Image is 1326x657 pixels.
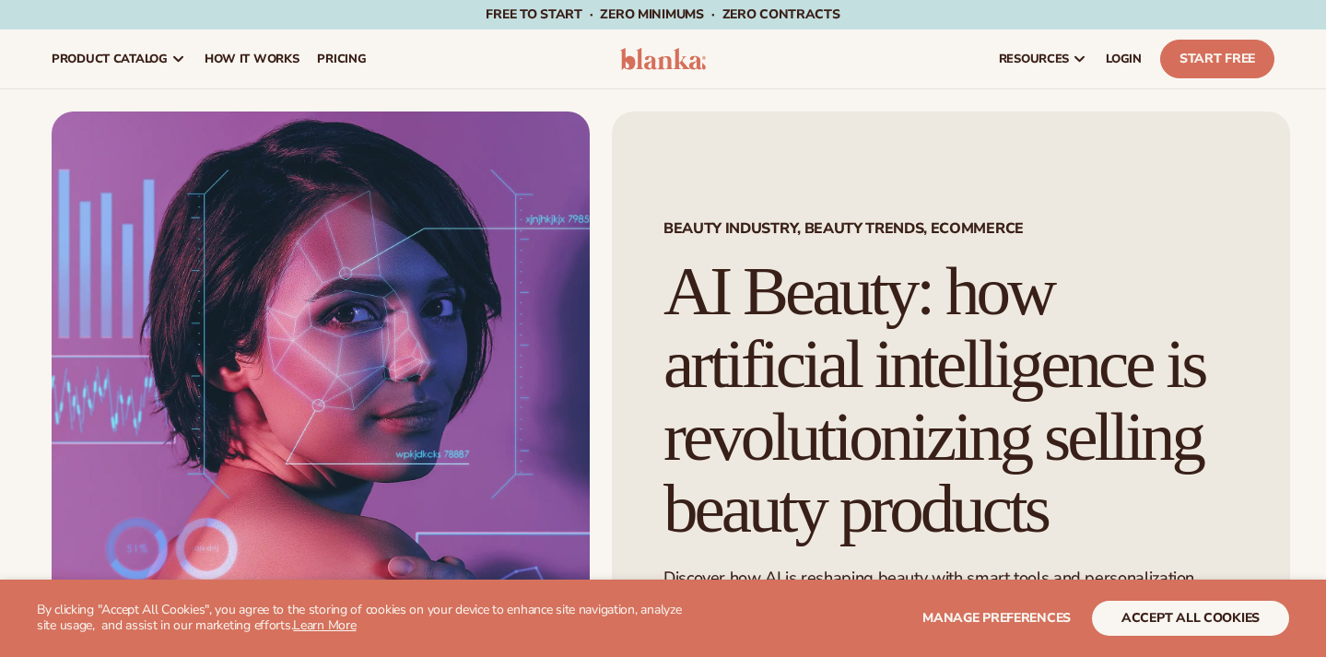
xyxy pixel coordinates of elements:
[999,52,1069,66] span: resources
[486,6,839,23] span: Free to start · ZERO minimums · ZERO contracts
[663,221,1238,236] span: Beauty Industry, Beauty Trends, Ecommerce
[663,255,1238,546] h1: AI Beauty: how artificial intelligence is revolutionizing selling beauty products
[293,616,356,634] a: Learn More
[52,52,168,66] span: product catalog
[922,609,1071,627] span: Manage preferences
[205,52,299,66] span: How It Works
[620,48,707,70] img: logo
[663,568,1238,589] p: Discover how AI is reshaping beauty with smart tools and personalization
[990,29,1097,88] a: resources
[42,29,195,88] a: product catalog
[317,52,366,66] span: pricing
[1160,40,1274,78] a: Start Free
[922,601,1071,636] button: Manage preferences
[195,29,309,88] a: How It Works
[1097,29,1151,88] a: LOGIN
[308,29,375,88] a: pricing
[1092,601,1289,636] button: accept all cookies
[1106,52,1142,66] span: LOGIN
[37,603,692,634] p: By clicking "Accept All Cookies", you agree to the storing of cookies on your device to enhance s...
